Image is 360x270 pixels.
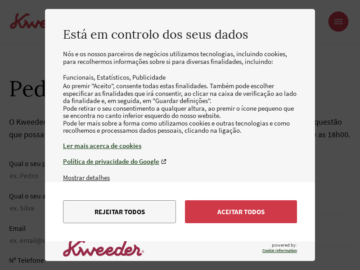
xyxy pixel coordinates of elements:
li: Estatísticos [97,73,132,81]
h2: Está em controlo dos seus dados [63,27,297,41]
button: Aceitar todos [185,200,297,223]
img: logo [63,239,144,256]
a: Ler mais acerca de cookies [63,141,297,150]
li: Funcionais [63,73,97,81]
div: menu [45,182,315,241]
button: Rejeitar todos [63,200,176,223]
a: Política de privacidade do Google [63,157,297,166]
button: Mostrar detalhes [63,173,110,182]
li: Publicidade [132,73,166,81]
div: Nós e os nossos parceiros de negócios utilizamos tecnologias, incluindo cookies, para recolhermos... [63,50,297,173]
span: powered by: [262,242,297,253]
a: Cookie Information [262,248,297,253]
